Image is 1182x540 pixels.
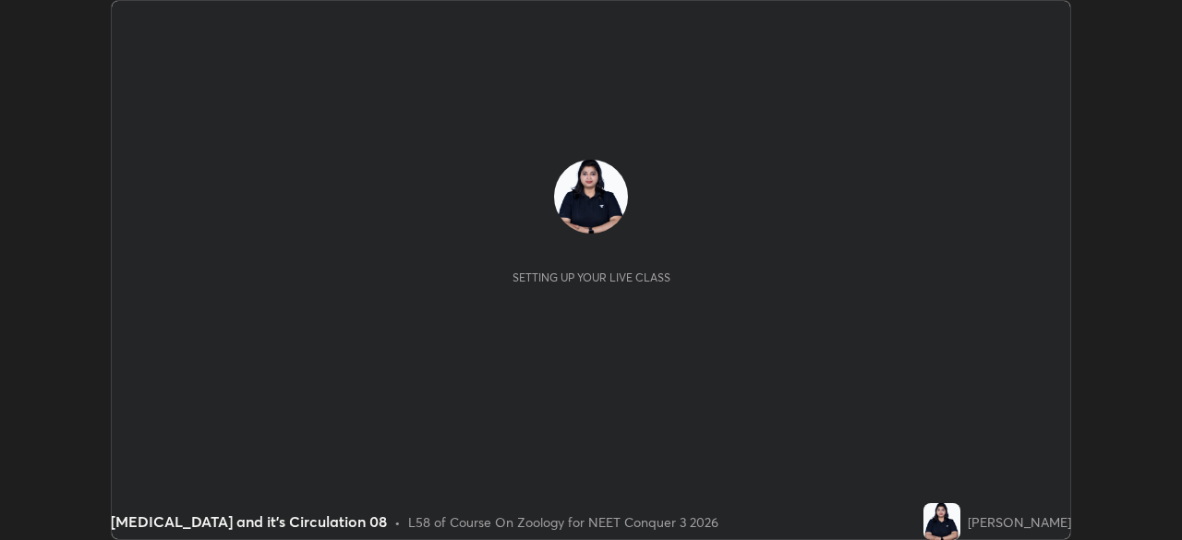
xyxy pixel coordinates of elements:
div: [MEDICAL_DATA] and it's Circulation 08 [111,510,387,533]
img: 34b1a84fc98c431cacd8836922283a2e.jpg [554,160,628,234]
img: 34b1a84fc98c431cacd8836922283a2e.jpg [923,503,960,540]
div: Setting up your live class [513,270,670,284]
div: L58 of Course On Zoology for NEET Conquer 3 2026 [408,512,718,532]
div: • [394,512,401,532]
div: [PERSON_NAME] [968,512,1071,532]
